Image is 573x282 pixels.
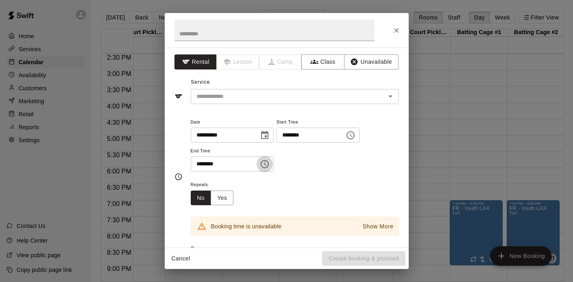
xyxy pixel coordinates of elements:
span: Camps can only be created in the Services page [259,54,302,69]
span: Date [191,117,274,128]
button: Open [385,91,396,102]
button: Show More [361,221,396,232]
span: Repeats [191,180,240,191]
button: Class [301,54,344,69]
span: Lessons must be created in the Services page first [217,54,259,69]
button: Remove all [367,245,399,258]
button: Close [389,23,404,38]
svg: Timing [174,173,183,181]
svg: Service [174,92,183,100]
button: Add all [341,245,367,258]
button: Cancel [168,251,194,266]
div: Booking time is unavailable [211,219,282,234]
button: Choose time, selected time is 8:30 PM [257,156,273,172]
span: Service [191,79,210,85]
button: Choose date, selected date is Mar 12, 2026 [257,127,273,143]
button: Unavailable [344,54,399,69]
span: End Time [191,146,274,157]
button: Rental [174,54,217,69]
span: Start Time [277,117,359,128]
div: outlined button group [191,191,234,206]
button: No [191,191,211,206]
button: Yes [211,191,233,206]
button: Choose time, selected time is 5:00 PM [342,127,359,143]
p: Show More [363,222,394,231]
span: Rooms [191,246,208,252]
